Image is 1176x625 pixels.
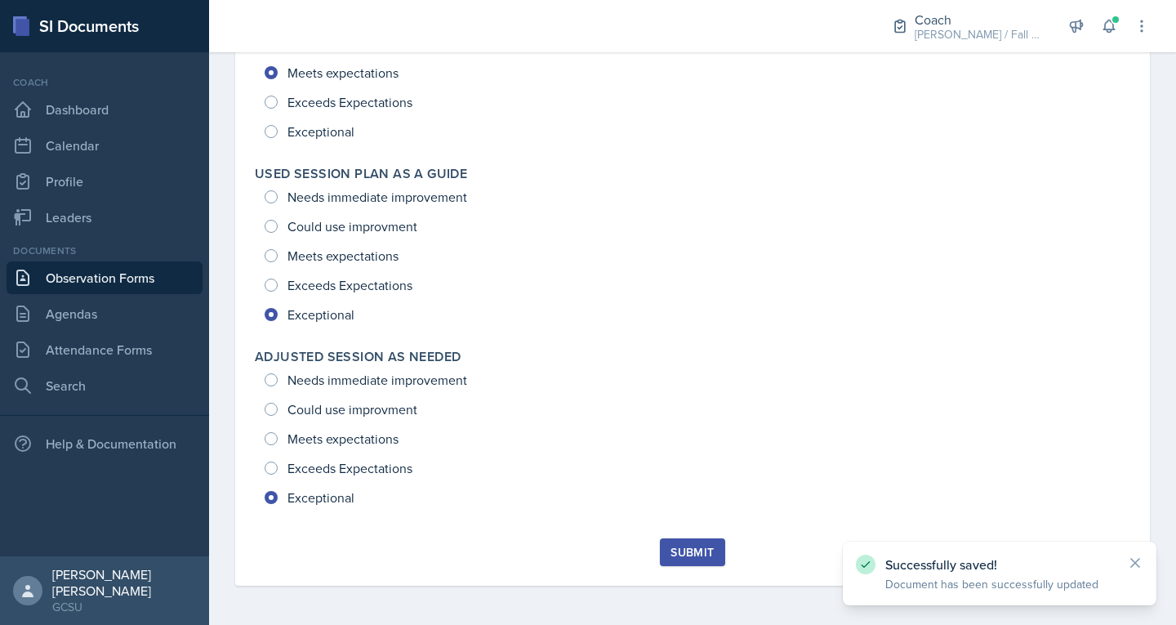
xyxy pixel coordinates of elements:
[670,546,714,559] div: Submit
[255,166,467,182] label: Used Session Plan As A Guide
[7,201,203,234] a: Leaders
[660,538,724,566] button: Submit
[7,93,203,126] a: Dashboard
[7,369,203,402] a: Search
[7,261,203,294] a: Observation Forms
[255,349,461,365] label: Adjusted Session As Needed
[7,129,203,162] a: Calendar
[915,26,1045,43] div: [PERSON_NAME] / Fall 2025
[885,576,1114,592] p: Document has been successfully updated
[7,75,203,90] div: Coach
[7,243,203,258] div: Documents
[52,599,196,615] div: GCSU
[52,566,196,599] div: [PERSON_NAME] [PERSON_NAME]
[7,165,203,198] a: Profile
[885,556,1114,573] p: Successfully saved!
[7,297,203,330] a: Agendas
[7,427,203,460] div: Help & Documentation
[915,10,1045,29] div: Coach
[7,333,203,366] a: Attendance Forms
